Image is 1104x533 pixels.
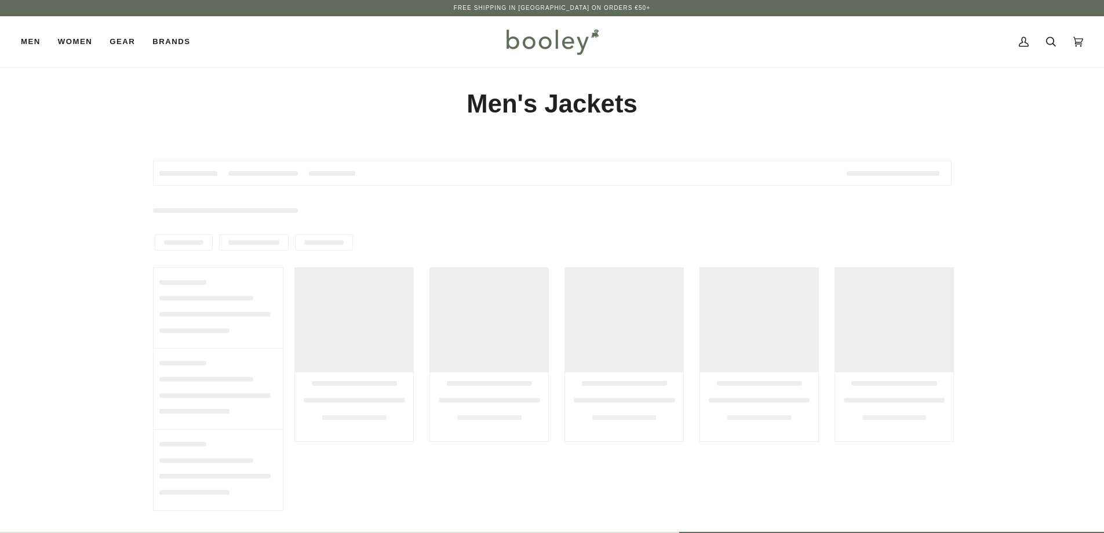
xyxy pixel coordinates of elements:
a: Women [49,16,101,67]
a: Gear [101,16,144,67]
h1: Men's Jackets [153,88,952,120]
span: Men [21,36,41,48]
a: Men [21,16,49,67]
a: Brands [144,16,199,67]
span: Gear [110,36,135,48]
span: Brands [152,36,190,48]
span: Women [58,36,92,48]
p: Free Shipping in [GEOGRAPHIC_DATA] on Orders €50+ [454,3,650,13]
img: Booley [501,25,603,59]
